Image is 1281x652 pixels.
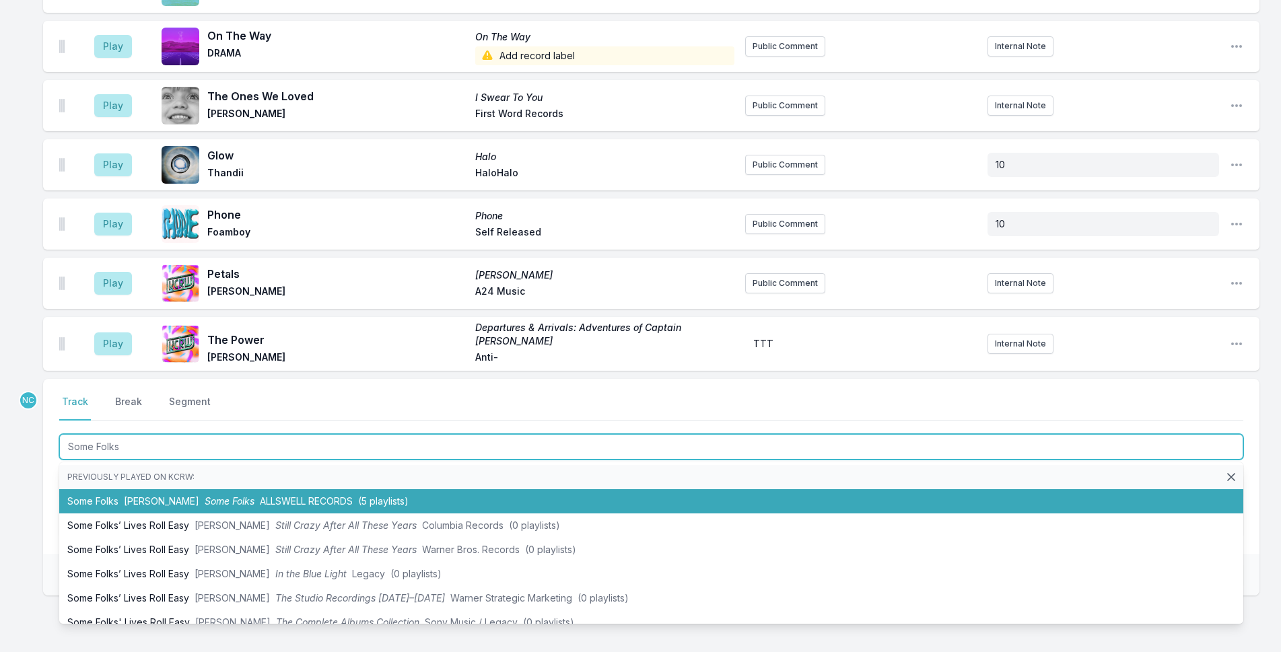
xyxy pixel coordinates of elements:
[475,150,735,164] span: Halo
[162,205,199,243] img: Phone
[59,562,1243,586] li: Some Folks’ Lives Roll Easy
[162,87,199,124] img: I Swear To You
[207,166,467,182] span: Thandii
[260,495,353,507] span: ALLSWELL RECORDS
[475,107,735,123] span: First Word Records
[475,30,735,44] span: On The Way
[59,586,1243,610] li: Some Folks’ Lives Roll Easy
[59,277,65,290] img: Drag Handle
[275,519,417,531] span: Still Crazy After All These Years
[745,96,825,116] button: Public Comment
[207,207,467,223] span: Phone
[996,159,1005,170] span: 10
[996,218,1005,229] span: 10
[195,568,270,579] span: [PERSON_NAME]
[745,36,825,57] button: Public Comment
[475,91,735,104] span: I Swear To You
[352,568,385,579] span: Legacy
[988,96,1053,116] button: Internal Note
[988,273,1053,293] button: Internal Note
[94,272,132,295] button: Play
[988,36,1053,57] button: Internal Note
[1230,158,1243,172] button: Open playlist item options
[195,519,270,531] span: [PERSON_NAME]
[59,538,1243,562] li: Some Folks’ Lives Roll Easy
[475,225,735,242] span: Self Released
[59,99,65,112] img: Drag Handle
[124,495,199,507] span: [PERSON_NAME]
[94,35,132,58] button: Play
[390,568,442,579] span: (0 playlists)
[207,46,467,65] span: DRAMA
[59,158,65,172] img: Drag Handle
[205,495,254,507] span: Some Folks
[59,337,65,351] img: Drag Handle
[475,351,735,367] span: Anti‐
[94,332,132,355] button: Play
[1230,337,1243,351] button: Open playlist item options
[19,391,38,410] p: Novena Carmel
[745,273,825,293] button: Public Comment
[358,495,409,507] span: (5 playlists)
[162,264,199,302] img: Mark William Lewis
[988,334,1053,354] button: Internal Note
[475,166,735,182] span: HaloHalo
[509,519,560,531] span: (0 playlists)
[94,94,132,117] button: Play
[1230,99,1243,112] button: Open playlist item options
[59,217,65,231] img: Drag Handle
[475,285,735,301] span: A24 Music
[275,544,417,555] span: Still Crazy After All These Years
[162,146,199,184] img: Halo
[422,544,520,555] span: Warner Bros. Records
[195,616,271,628] span: [PERSON_NAME]
[207,285,467,301] span: [PERSON_NAME]
[94,213,132,236] button: Play
[207,351,467,367] span: [PERSON_NAME]
[745,155,825,175] button: Public Comment
[523,616,574,628] span: (0 playlists)
[195,544,270,555] span: [PERSON_NAME]
[578,592,629,604] span: (0 playlists)
[59,513,1243,538] li: Some Folks’ Lives Roll Easy
[59,610,1243,635] li: Some Folks' Lives Roll Easy
[1230,217,1243,231] button: Open playlist item options
[276,616,419,628] span: The Complete Albums Collection
[162,325,199,363] img: Departures & Arrivals: Adventures of Captain Curt
[1230,40,1243,53] button: Open playlist item options
[475,321,735,348] span: Departures & Arrivals: Adventures of Captain [PERSON_NAME]
[1230,277,1243,290] button: Open playlist item options
[207,332,467,348] span: The Power
[59,489,1243,513] li: Some Folks
[195,592,270,604] span: [PERSON_NAME]
[275,568,347,579] span: In the Blue Light
[475,209,735,223] span: Phone
[162,28,199,65] img: On The Way
[275,592,445,604] span: The Studio Recordings [DATE]–[DATE]
[745,214,825,234] button: Public Comment
[207,147,467,164] span: Glow
[166,395,213,421] button: Segment
[753,338,773,349] span: TTT
[207,266,467,282] span: Petals
[112,395,145,421] button: Break
[207,88,467,104] span: The Ones We Loved
[475,46,735,65] span: Add record label
[59,40,65,53] img: Drag Handle
[59,434,1243,460] input: Track Title
[425,616,518,628] span: Sony Music / Legacy
[59,395,91,421] button: Track
[207,28,467,44] span: On The Way
[525,544,576,555] span: (0 playlists)
[475,268,735,282] span: [PERSON_NAME]
[59,465,1243,489] li: Previously played on KCRW:
[450,592,572,604] span: Warner Strategic Marketing
[422,519,504,531] span: Columbia Records
[94,153,132,176] button: Play
[207,225,467,242] span: Foamboy
[207,107,467,123] span: [PERSON_NAME]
